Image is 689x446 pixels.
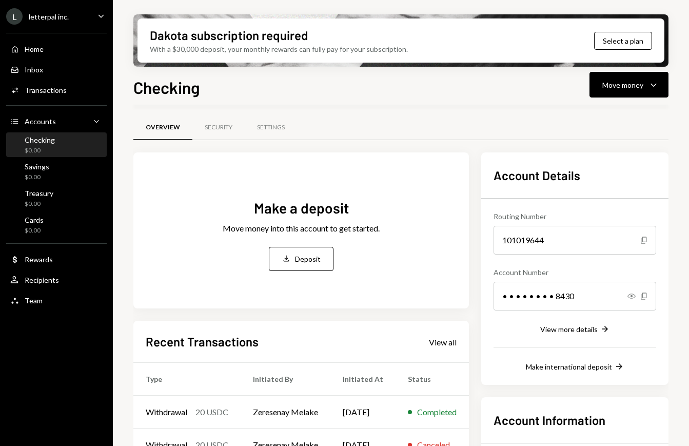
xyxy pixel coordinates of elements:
[6,186,107,210] a: Treasury$0.00
[6,270,107,289] a: Recipients
[540,325,598,334] div: View more details
[429,336,457,347] a: View all
[257,123,285,132] div: Settings
[6,212,107,237] a: Cards$0.00
[25,173,49,182] div: $0.00
[494,412,656,429] h2: Account Information
[330,363,396,396] th: Initiated At
[6,291,107,309] a: Team
[25,135,55,144] div: Checking
[241,363,330,396] th: Initiated By
[25,117,56,126] div: Accounts
[396,363,469,396] th: Status
[25,226,44,235] div: $0.00
[146,406,187,418] div: Withdrawal
[133,77,200,98] h1: Checking
[594,32,652,50] button: Select a plan
[133,114,192,141] a: Overview
[417,406,457,418] div: Completed
[494,226,656,255] div: 101019644
[526,362,612,371] div: Make international deposit
[25,45,44,53] div: Home
[330,396,396,429] td: [DATE]
[6,250,107,268] a: Rewards
[602,80,643,90] div: Move money
[25,296,43,305] div: Team
[150,27,308,44] div: Dakota subscription required
[6,8,23,25] div: L
[245,114,297,141] a: Settings
[146,123,180,132] div: Overview
[205,123,232,132] div: Security
[6,132,107,157] a: Checking$0.00
[150,44,408,54] div: With a $30,000 deposit, your monthly rewards can fully pay for your subscription.
[192,114,245,141] a: Security
[146,333,259,350] h2: Recent Transactions
[25,276,59,284] div: Recipients
[25,65,43,74] div: Inbox
[269,247,333,271] button: Deposit
[25,216,44,224] div: Cards
[29,12,69,21] div: letterpal inc.
[6,112,107,130] a: Accounts
[241,396,330,429] td: Zeresenay Melake
[25,162,49,171] div: Savings
[195,406,228,418] div: 20 USDC
[6,159,107,184] a: Savings$0.00
[589,72,668,98] button: Move money
[6,40,107,58] a: Home
[6,60,107,79] a: Inbox
[133,363,241,396] th: Type
[494,282,656,311] div: • • • • • • • • 8430
[526,361,624,373] button: Make international deposit
[494,211,656,222] div: Routing Number
[6,81,107,99] a: Transactions
[295,254,321,264] div: Deposit
[223,222,380,235] div: Move money into this account to get started.
[25,255,53,264] div: Rewards
[494,267,656,278] div: Account Number
[494,167,656,184] h2: Account Details
[25,146,55,155] div: $0.00
[540,324,610,335] button: View more details
[25,86,67,94] div: Transactions
[254,198,349,218] div: Make a deposit
[429,337,457,347] div: View all
[25,189,53,198] div: Treasury
[25,200,53,208] div: $0.00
